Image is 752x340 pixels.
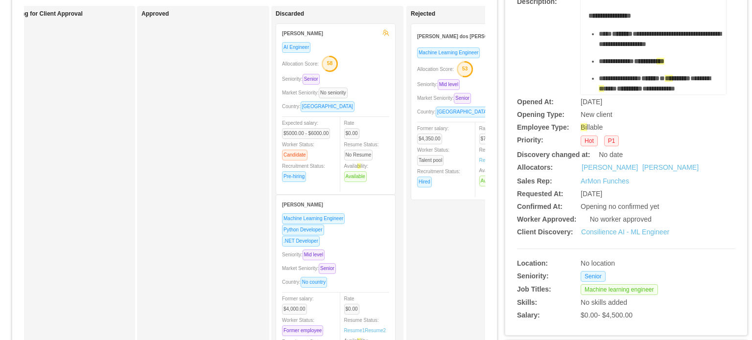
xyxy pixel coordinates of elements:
span: Mid level [303,249,325,260]
b: Opened At: [517,98,554,106]
span: [GEOGRAPHIC_DATA] [301,101,354,112]
span: Machine Learning Engineer [282,213,345,224]
strong: [PERSON_NAME] dos [PERSON_NAME] [417,32,511,40]
span: Country: [282,279,331,285]
b: Priority: [517,136,543,144]
span: Expected salary: [282,120,334,136]
span: $7,600.00 [479,134,504,144]
a: [PERSON_NAME] [642,162,699,173]
text: 58 [327,60,333,66]
span: Senior [581,271,606,282]
span: No country [301,277,327,288]
span: Rate [344,120,363,136]
span: Recruitment Status: [282,163,325,179]
b: Opening Type: [517,111,564,118]
h1: Discarded [276,10,413,18]
span: Former salary: [282,296,313,312]
span: Worker Status: [417,147,449,163]
span: Pre-hiring [282,171,306,182]
h1: Approved [141,10,279,18]
span: Availa lity: [479,168,506,183]
span: Country: [282,104,358,109]
span: AI Engineer [282,42,310,53]
a: Resume2 [365,327,386,334]
a: ArMon Funches [581,177,629,185]
b: Requested At: [517,190,563,198]
span: Opening no confirmed yet [581,203,659,210]
span: Market Seniority: [417,95,475,101]
span: Python Developer [282,225,324,235]
h1: Waiting for Client Approval [7,10,144,18]
span: Seniority: [282,252,329,257]
span: Machine Learning Engineer [417,47,480,58]
span: $4,350.00 [417,134,442,144]
b: Sales Rep: [517,177,552,185]
b: Confirmed At: [517,203,563,210]
span: No skills added [581,298,627,306]
div: No location [581,258,690,269]
span: Country: [417,109,493,114]
span: [DATE] [581,190,602,198]
span: .NET Developer [282,236,320,247]
span: Market Seniority: [282,90,352,95]
text: 53 [462,66,468,71]
b: Job Titles: [517,285,551,293]
b: Salary: [517,311,540,319]
span: Market Seniority: [282,266,340,271]
span: $4,000.00 [282,304,307,315]
button: 58 [319,55,338,71]
span: $0.00 - $4,500.00 [581,311,633,319]
span: Senior [454,93,471,104]
span: $5000.00 - $6000.00 [282,128,330,139]
span: No date [599,151,623,159]
span: P1 [604,136,619,146]
span: No Resume [344,150,373,160]
span: Hot [581,136,598,146]
b: Allocators: [517,163,553,171]
span: Talent pool [417,155,444,166]
span: No seniority [319,88,348,98]
span: Availa lity: [344,163,371,179]
span: Seniority: [417,82,464,87]
ah_el_jm_1757639839554: bi [357,163,361,169]
span: Seniority: [282,76,324,82]
span: Resume Status: [344,142,379,158]
span: Allocation Score: [417,67,454,72]
span: Resume Status: [479,147,514,163]
b: Location: [517,259,548,267]
b: Worker Approved: [517,215,576,223]
b: Employee Type: [517,123,569,131]
span: Senior [303,74,320,85]
span: No worker approved [590,215,652,223]
span: Worker Status: [282,317,327,333]
span: Rate [479,126,508,141]
span: [DATE] [581,98,602,106]
h1: Rejected [411,10,548,18]
span: $0.00 [344,304,359,315]
ah_el_jm_1757639839554: Bi [581,123,587,131]
span: Former employee [282,325,323,336]
a: [PERSON_NAME] [582,162,638,173]
span: $0.00 [344,128,359,139]
span: llable [581,123,603,131]
button: 53 [454,61,473,76]
span: Available [479,176,502,186]
b: Discovery changed at: [517,151,590,159]
a: Resume1 [344,327,365,334]
b: Client Discovery: [517,228,573,236]
span: Former salary: [417,126,448,141]
b: Seniority: [517,272,549,280]
span: Worker Status: [282,142,314,158]
span: Recruitment Status: [417,169,460,184]
span: Candidate [282,150,307,160]
span: Machine learning engineer [581,284,658,295]
a: Consilience AI - ML Engineer [581,228,669,236]
span: team [382,29,389,36]
span: Allocation Score: [282,61,319,67]
span: New client [581,111,612,118]
a: Resume1 [479,157,500,164]
span: Hired [417,177,432,187]
div: rdw-editor [588,11,719,109]
span: Available [344,171,367,182]
b: Skills: [517,298,537,306]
